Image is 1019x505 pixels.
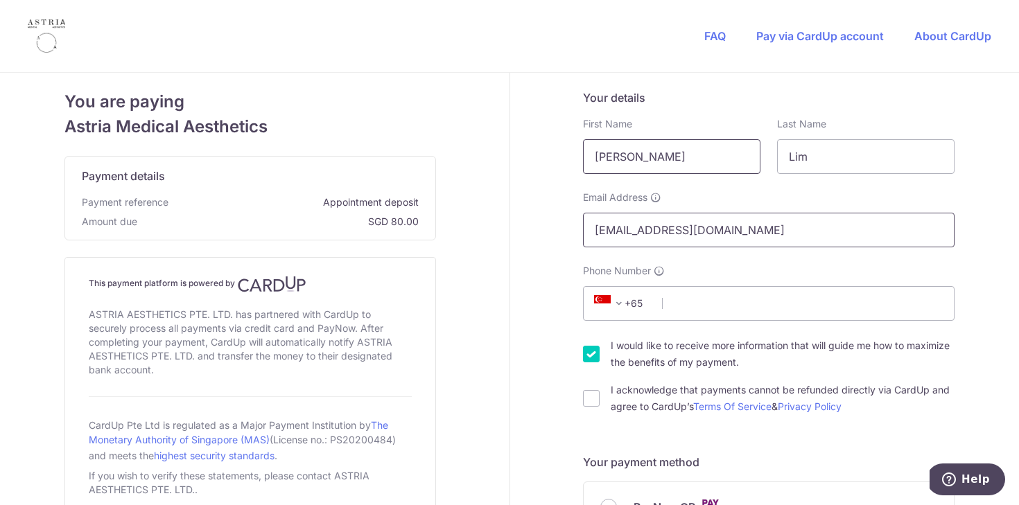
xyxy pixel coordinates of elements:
[82,215,137,229] span: Amount due
[704,29,726,43] a: FAQ
[82,168,165,184] span: Payment details
[777,117,826,131] label: Last Name
[583,191,647,204] span: Email Address
[583,454,955,470] h5: Your payment method
[89,305,412,380] div: ASTRIA AESTHETICS PTE. LTD. has partnered with CardUp to securely process all payments via credit...
[583,139,760,174] input: First name
[89,414,412,466] div: CardUp Pte Ltd is regulated as a Major Payment Institution by (License no.: PS20200484) and meets...
[89,466,412,499] div: If you wish to verify these statements, please contact ASTRIA AESTHETICS PTE. LTD..
[594,295,627,312] span: +65
[611,337,955,371] label: I would like to receive more information that will guide me how to maximize the benefits of my pa...
[778,400,842,412] a: Privacy Policy
[583,264,651,278] span: Phone Number
[693,400,772,412] a: Terms Of Service
[154,450,275,461] a: highest security standards
[82,195,168,209] span: Payment reference
[89,276,412,292] h4: This payment platform is powered by
[64,114,436,139] span: Astria Medical Aesthetics
[590,295,652,312] span: +65
[238,276,306,292] img: CardUp
[914,29,991,43] a: About CardUp
[777,139,955,174] input: Last name
[756,29,884,43] a: Pay via CardUp account
[583,89,955,106] h5: Your details
[143,215,419,229] span: SGD 80.00
[611,382,955,415] label: I acknowledge that payments cannot be refunded directly via CardUp and agree to CardUp’s &
[174,195,419,209] span: Appointment deposit
[64,89,436,114] span: You are paying
[583,213,955,247] input: Email address
[583,117,632,131] label: First Name
[930,463,1005,498] iframe: Opens a widget where you can find more information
